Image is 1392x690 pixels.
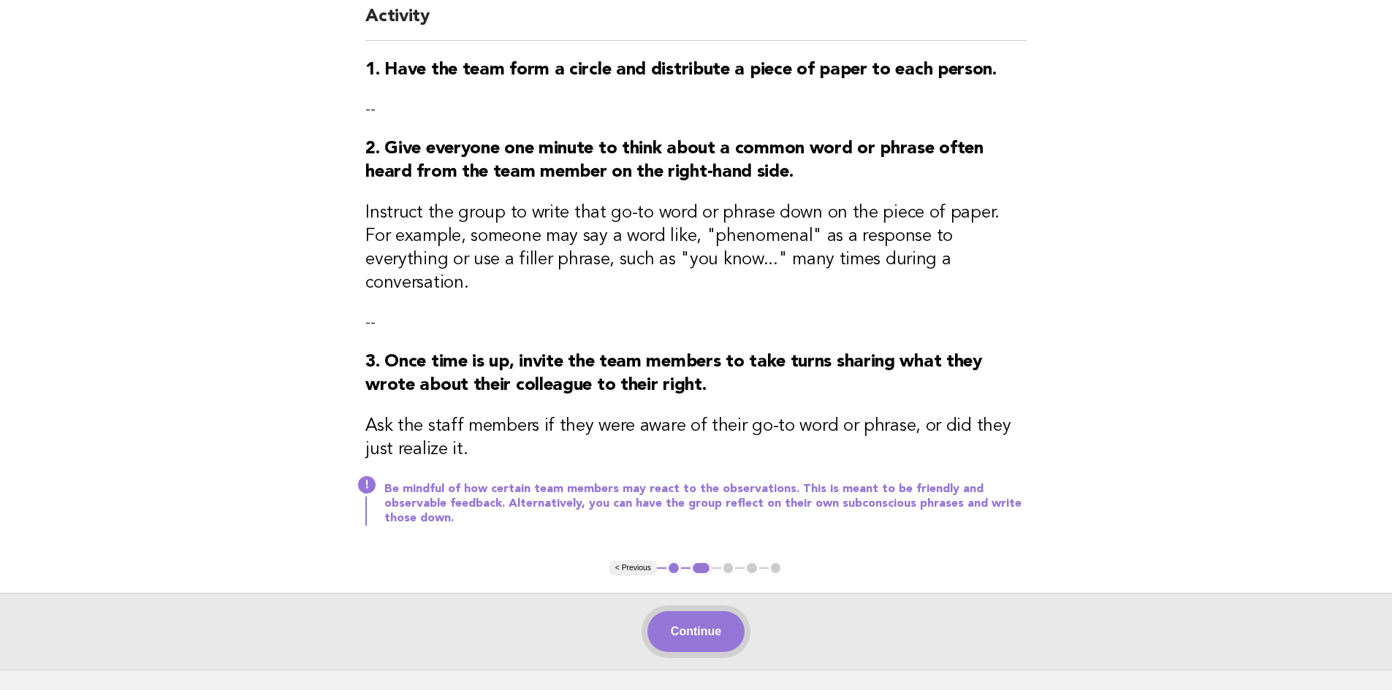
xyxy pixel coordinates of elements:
strong: 2. Give everyone one minute to think about a common word or phrase often heard from the team memb... [365,140,983,181]
button: 2 [691,561,712,575]
p: -- [365,99,1027,120]
p: Be mindful of how certain team members may react to the observations. This is meant to be friendl... [384,482,1027,526]
p: -- [365,313,1027,333]
strong: 1. Have the team form a circle and distribute a piece of paper to each person. [365,61,997,79]
h3: Instruct the group to write that go-to word or phrase down on the piece of paper. For example, so... [365,202,1027,295]
button: < Previous [609,561,657,575]
h3: Ask the staff members if they were aware of their go-to word or phrase, or did they just realize it. [365,415,1027,461]
h2: Activity [365,5,1027,41]
button: 1 [666,561,681,575]
button: Continue [647,611,745,652]
strong: 3. Once time is up, invite the team members to take turns sharing what they wrote about their col... [365,353,982,394]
